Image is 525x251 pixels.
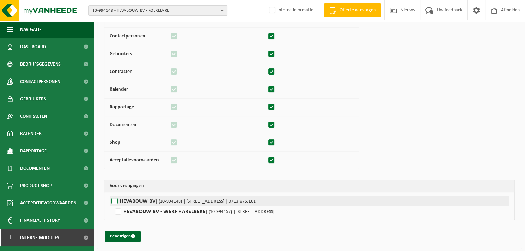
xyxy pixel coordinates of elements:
[20,38,46,56] span: Dashboard
[20,21,42,38] span: Navigatie
[20,229,59,246] span: Interne modules
[110,158,159,163] strong: Acceptatievoorwaarden
[268,5,313,16] label: Interne informatie
[105,231,141,242] button: Bevestigen
[205,209,274,215] span: | (10-994157) | [STREET_ADDRESS]
[20,108,47,125] span: Contracten
[20,177,52,194] span: Product Shop
[324,3,381,17] a: Offerte aanvragen
[20,142,47,160] span: Rapportage
[88,5,227,16] button: 10-994148 - HEVABOUW BV - KOEKELARE
[20,160,50,177] span: Documenten
[110,140,120,145] strong: Shop
[92,6,218,16] span: 10-994148 - HEVABOUW BV - KOEKELARE
[113,206,278,217] label: HEVABOUW BV - WERF HARELBEKE
[110,196,509,206] label: HEVABOUW BV
[20,212,60,229] span: Financial History
[110,34,145,39] strong: Contactpersonen
[110,51,132,57] strong: Gebruikers
[110,69,133,74] strong: Contracten
[20,194,76,212] span: Acceptatievoorwaarden
[20,125,42,142] span: Kalender
[20,73,60,90] span: Contactpersonen
[110,104,134,110] strong: Rapportage
[20,90,46,108] span: Gebruikers
[104,180,514,192] th: Voor vestigingen
[110,87,128,92] strong: Kalender
[110,122,136,127] strong: Documenten
[7,229,13,246] span: I
[20,56,61,73] span: Bedrijfsgegevens
[338,7,378,14] span: Offerte aanvragen
[155,199,256,204] span: | (10-994148) | [STREET_ADDRESS] | 0713.875.161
